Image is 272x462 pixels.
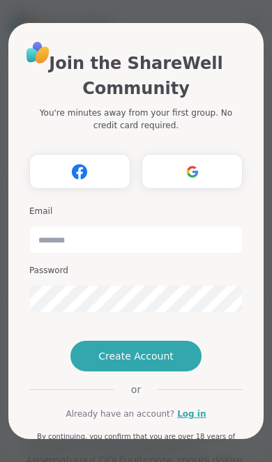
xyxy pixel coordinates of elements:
img: ShareWell Logo [22,37,54,68]
button: Create Account [70,341,202,371]
span: Create Account [98,349,174,363]
a: Log in [177,408,206,420]
h1: Join the ShareWell Community [29,51,243,101]
span: or [114,383,158,396]
h3: Email [29,206,243,217]
img: ShareWell Logomark [179,159,206,185]
span: By continuing, you confirm that you are over 18 years of age, agree to our [35,433,235,451]
span: Already have an account? [66,408,174,420]
img: ShareWell Logomark [66,159,93,185]
p: You're minutes away from your first group. No credit card required. [29,107,243,132]
h3: Password [29,265,243,277]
